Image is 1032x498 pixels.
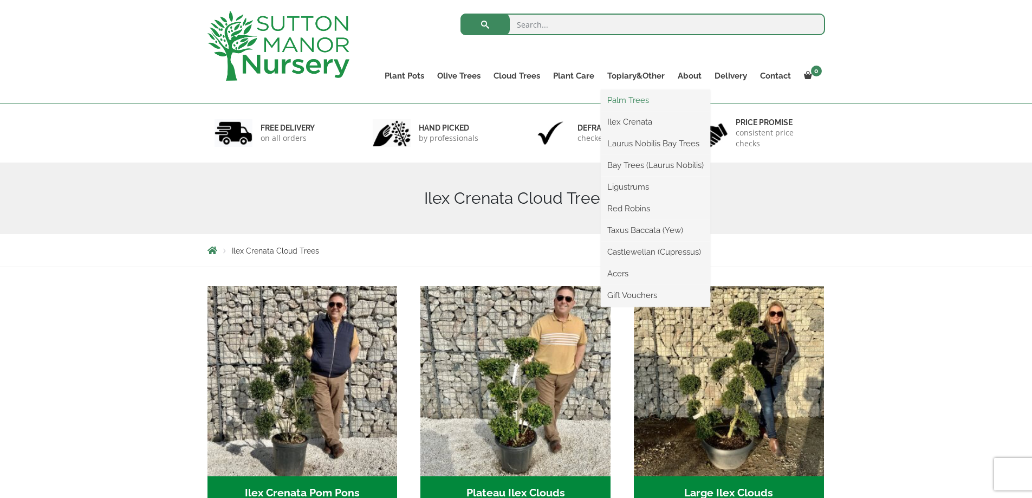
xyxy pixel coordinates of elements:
[601,222,710,238] a: Taxus Baccata (Yew)
[797,68,825,83] a: 0
[487,68,547,83] a: Cloud Trees
[708,68,754,83] a: Delivery
[601,287,710,303] a: Gift Vouchers
[634,286,824,476] img: Large Ilex Clouds
[601,201,710,217] a: Red Robins
[419,133,478,144] p: by professionals
[207,246,825,255] nav: Breadcrumbs
[420,286,611,476] img: Plateau Ilex Clouds
[811,66,822,76] span: 0
[577,123,649,133] h6: Defra approved
[261,123,315,133] h6: FREE DELIVERY
[207,189,825,208] h1: Ilex Crenata Cloud Trees
[601,266,710,282] a: Acers
[232,247,319,255] span: Ilex Crenata Cloud Trees
[207,11,349,81] img: logo
[736,118,818,127] h6: Price promise
[378,68,431,83] a: Plant Pots
[531,119,569,147] img: 3.jpg
[601,135,710,152] a: Laurus Nobilis Bay Trees
[215,119,252,147] img: 1.jpg
[419,123,478,133] h6: hand picked
[736,127,818,149] p: consistent price checks
[601,68,671,83] a: Topiary&Other
[431,68,487,83] a: Olive Trees
[207,286,398,476] img: Ilex Crenata Pom Pons
[460,14,825,35] input: Search...
[754,68,797,83] a: Contact
[601,244,710,260] a: Castlewellan (Cupressus)
[601,157,710,173] a: Bay Trees (Laurus Nobilis)
[601,179,710,195] a: Ligustrums
[601,114,710,130] a: Ilex Crenata
[577,133,649,144] p: checked & Licensed
[671,68,708,83] a: About
[601,92,710,108] a: Palm Trees
[547,68,601,83] a: Plant Care
[373,119,411,147] img: 2.jpg
[261,133,315,144] p: on all orders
